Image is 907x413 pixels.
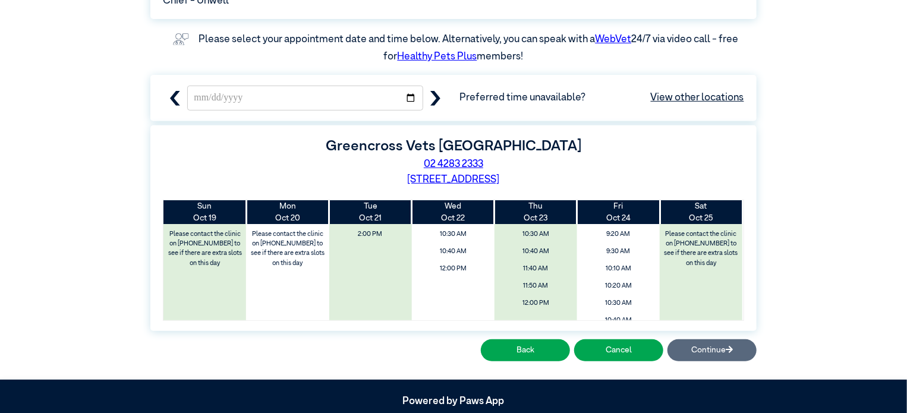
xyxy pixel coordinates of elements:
[498,227,574,242] span: 10:30 AM
[581,227,656,242] span: 9:20 AM
[481,339,570,361] button: Back
[415,244,491,259] span: 10:40 AM
[498,296,574,311] span: 12:00 PM
[495,200,577,225] th: Oct 23
[398,52,477,62] a: Healthy Pets Plus
[581,244,656,259] span: 9:30 AM
[169,29,193,49] img: vet
[661,227,742,271] label: Please contact the clinic on [PHONE_NUMBER] to see if there are extra slots on this day
[581,313,656,328] span: 10:40 AM
[498,261,574,276] span: 11:40 AM
[412,200,495,225] th: Oct 22
[581,296,656,311] span: 10:30 AM
[651,90,744,106] a: View other locations
[199,34,740,62] label: Please select your appointment date and time below. Alternatively, you can speak with a 24/7 via ...
[595,34,631,45] a: WebVet
[332,227,408,242] span: 2:00 PM
[459,90,744,106] span: Preferred time unavailable?
[424,159,483,169] a: 02 4283 2333
[660,200,742,225] th: Oct 25
[165,227,245,271] label: Please contact the clinic on [PHONE_NUMBER] to see if there are extra slots on this day
[498,244,574,259] span: 10:40 AM
[415,227,491,242] span: 10:30 AM
[246,200,329,225] th: Oct 20
[163,200,246,225] th: Oct 19
[581,279,656,294] span: 10:20 AM
[408,175,500,185] a: [STREET_ADDRESS]
[581,261,656,276] span: 10:10 AM
[577,200,660,225] th: Oct 24
[247,227,328,271] label: Please contact the clinic on [PHONE_NUMBER] to see if there are extra slots on this day
[415,261,491,276] span: 12:00 PM
[326,139,581,153] label: Greencross Vets [GEOGRAPHIC_DATA]
[574,339,663,361] button: Cancel
[150,396,757,408] h5: Powered by Paws App
[329,200,412,225] th: Oct 21
[498,279,574,294] span: 11:50 AM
